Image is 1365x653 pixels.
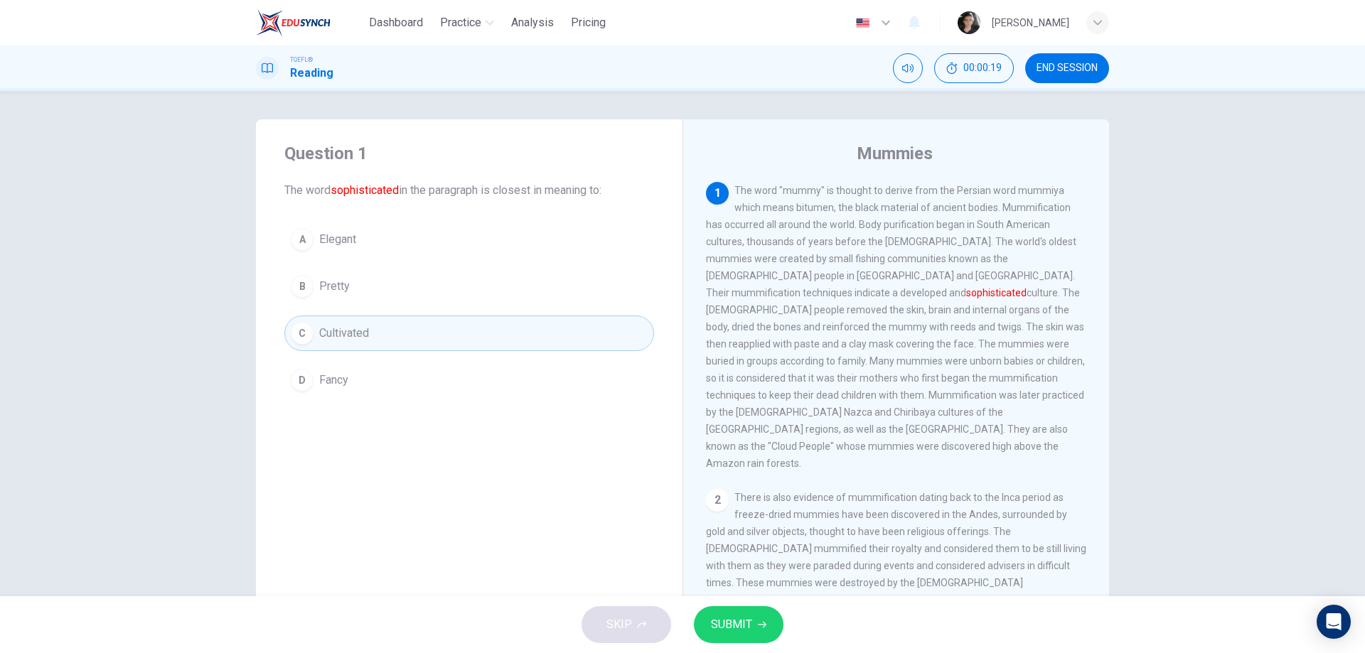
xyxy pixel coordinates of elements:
[284,269,654,304] button: BPretty
[319,231,356,248] span: Elegant
[291,228,314,251] div: A
[290,55,313,65] span: TOEFL®
[694,606,783,643] button: SUBMIT
[992,14,1069,31] div: [PERSON_NAME]
[256,9,363,37] a: EduSynch logo
[291,322,314,345] div: C
[284,362,654,398] button: DFancy
[331,183,399,197] font: sophisticated
[711,615,752,635] span: SUBMIT
[284,142,654,165] h4: Question 1
[284,222,654,257] button: AElegant
[934,53,1014,83] div: Hide
[1317,605,1351,639] div: Open Intercom Messenger
[284,182,654,199] span: The word in the paragraph is closest in meaning to:
[1025,53,1109,83] button: END SESSION
[319,278,350,295] span: Pretty
[854,18,872,28] img: en
[319,372,348,389] span: Fancy
[571,14,606,31] span: Pricing
[256,9,331,37] img: EduSynch logo
[284,315,654,351] button: CCultivated
[958,11,980,34] img: Profile picture
[893,53,923,83] div: Mute
[1037,63,1098,74] span: END SESSION
[511,14,554,31] span: Analysis
[934,53,1014,83] button: 00:00:19
[369,14,423,31] span: Dashboard
[565,10,611,36] button: Pricing
[857,142,933,165] h4: Mummies
[319,325,369,342] span: Cultivated
[963,63,1002,74] span: 00:00:19
[291,275,314,298] div: B
[966,287,1027,298] font: sophisticated
[440,14,481,31] span: Practice
[706,182,729,205] div: 1
[505,10,560,36] button: Analysis
[434,10,500,36] button: Practice
[706,489,729,512] div: 2
[363,10,429,36] button: Dashboard
[706,185,1085,469] span: The word "mummy" is thought to derive from the Persian word mummiya which means bitumen, the blac...
[290,65,333,82] h1: Reading
[291,369,314,392] div: D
